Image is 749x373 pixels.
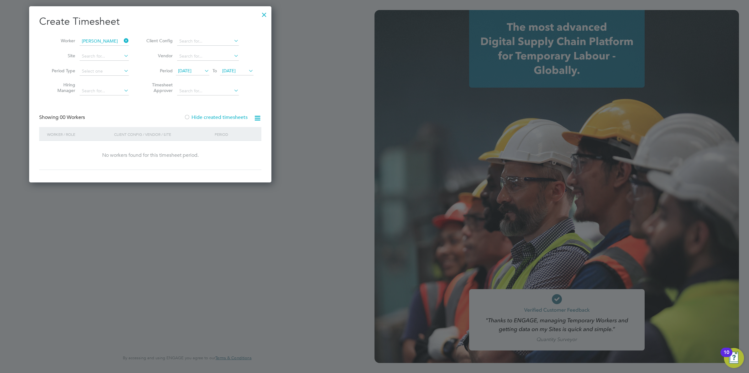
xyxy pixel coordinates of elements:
[213,127,255,141] div: Period
[39,15,261,28] h2: Create Timesheet
[211,67,219,75] span: To
[184,114,248,120] label: Hide created timesheets
[113,127,213,141] div: Client Config / Vendor / Site
[47,68,75,74] label: Period Type
[80,67,129,76] input: Select one
[144,68,173,74] label: Period
[724,348,744,368] button: Open Resource Center, 10 new notifications
[47,38,75,43] label: Worker
[80,87,129,95] input: Search for...
[80,52,129,61] input: Search for...
[47,82,75,93] label: Hiring Manager
[144,82,173,93] label: Timesheet Approver
[47,53,75,59] label: Site
[60,114,85,120] span: 00 Workers
[144,53,173,59] label: Vendor
[177,37,239,46] input: Search for...
[724,352,729,360] div: 10
[45,127,113,141] div: Worker / Role
[222,68,236,74] span: [DATE]
[80,37,129,46] input: Search for...
[177,87,239,95] input: Search for...
[177,52,239,61] input: Search for...
[144,38,173,43] label: Client Config
[39,114,86,121] div: Showing
[178,68,191,74] span: [DATE]
[45,152,255,159] div: No workers found for this timesheet period.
